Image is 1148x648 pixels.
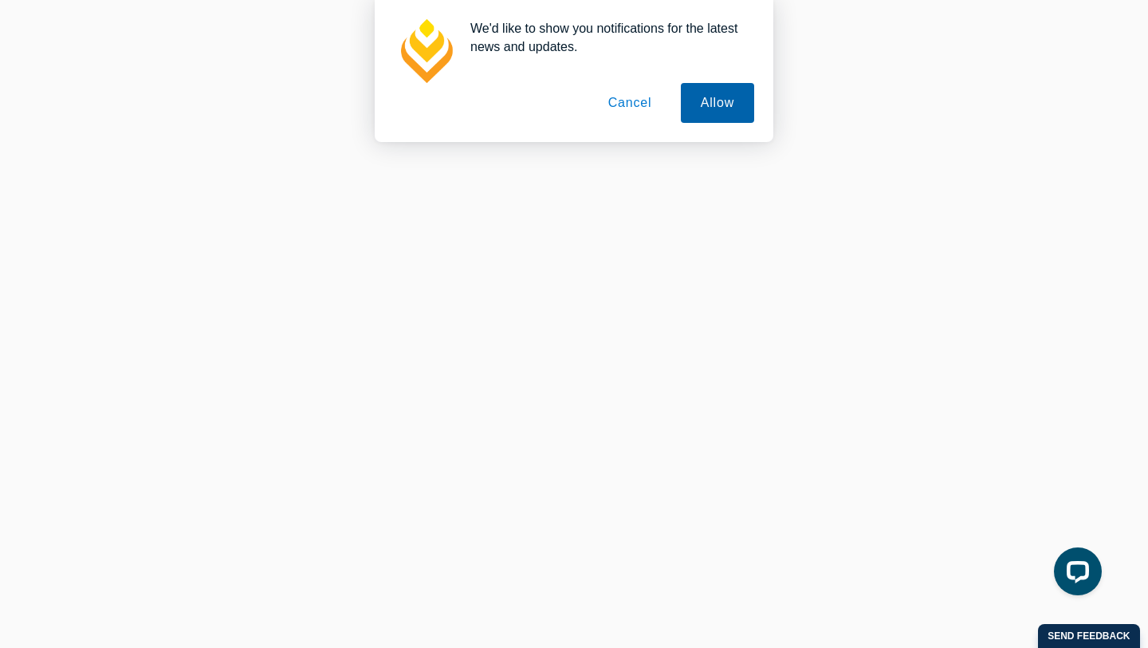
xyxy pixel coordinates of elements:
div: We'd like to show you notifications for the latest news and updates. [458,19,754,56]
button: Cancel [588,83,672,123]
button: Allow [681,83,754,123]
iframe: LiveChat chat widget [1041,541,1108,608]
img: notification icon [394,19,458,83]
